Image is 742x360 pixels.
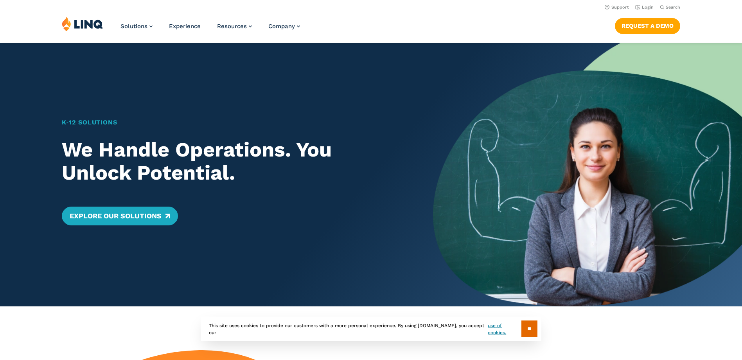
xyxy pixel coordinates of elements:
[62,16,103,31] img: LINQ | K‑12 Software
[268,23,295,30] span: Company
[62,118,402,127] h1: K‑12 Solutions
[666,5,680,10] span: Search
[217,23,252,30] a: Resources
[615,16,680,34] nav: Button Navigation
[660,4,680,10] button: Open Search Bar
[488,322,521,336] a: use of cookies.
[615,18,680,34] a: Request a Demo
[217,23,247,30] span: Resources
[120,23,147,30] span: Solutions
[605,5,629,10] a: Support
[433,43,742,306] img: Home Banner
[62,138,402,185] h2: We Handle Operations. You Unlock Potential.
[169,23,201,30] a: Experience
[635,5,654,10] a: Login
[120,16,300,42] nav: Primary Navigation
[62,207,178,225] a: Explore Our Solutions
[201,317,541,341] div: This site uses cookies to provide our customers with a more personal experience. By using [DOMAIN...
[120,23,153,30] a: Solutions
[268,23,300,30] a: Company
